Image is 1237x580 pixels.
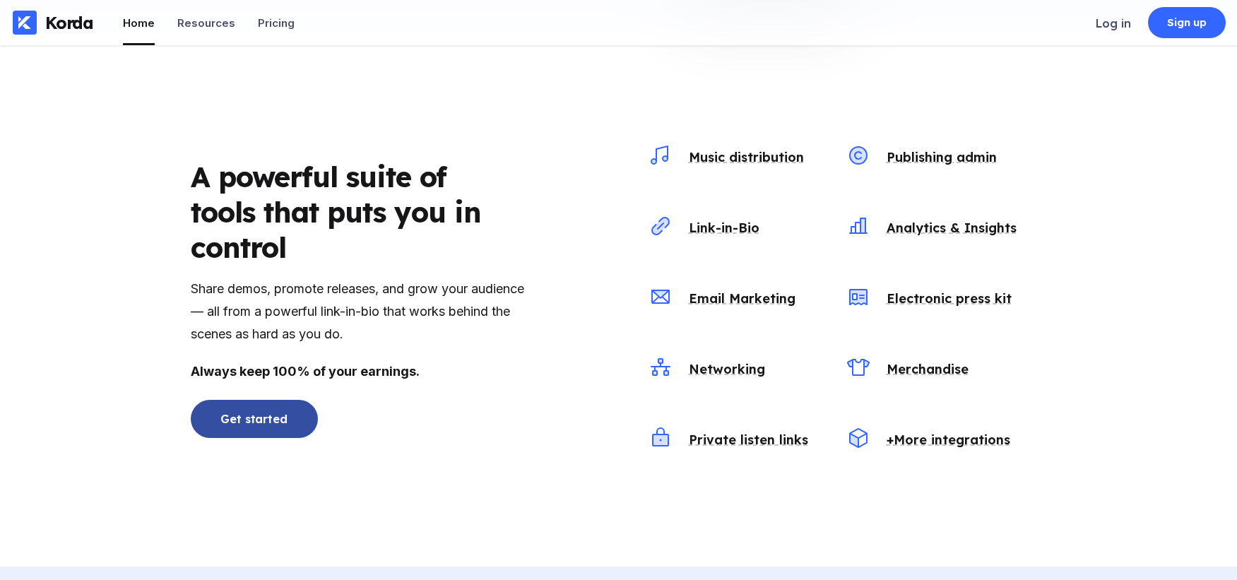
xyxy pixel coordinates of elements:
div: Electronic press kit [881,290,1012,307]
div: Email Marketing [683,290,795,307]
a: Get started [191,404,318,415]
div: Music distribution [683,149,804,165]
div: Share demos, promote releases, and grow your audience — all from a powerful link-in-bio that work... [191,278,530,346]
div: Pricing [258,16,295,30]
div: Korda [45,12,93,33]
button: Get started [191,400,318,438]
div: Link-in-Bio [683,220,759,236]
div: Home [123,16,155,30]
div: Private listen links [683,432,808,448]
div: Sign up [1167,16,1207,30]
div: Always keep 100% of your earnings. [191,360,530,383]
div: Publishing admin [881,149,997,165]
div: Networking [683,361,765,377]
div: Merchandise [881,361,969,377]
div: Get started [220,412,288,426]
a: Sign up [1148,7,1226,38]
div: Analytics & Insights [881,220,1017,236]
div: Resources [177,16,235,30]
div: +More integrations [881,432,1010,448]
div: Log in [1096,16,1131,30]
div: A powerful suite of tools that puts you in control [191,159,502,265]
